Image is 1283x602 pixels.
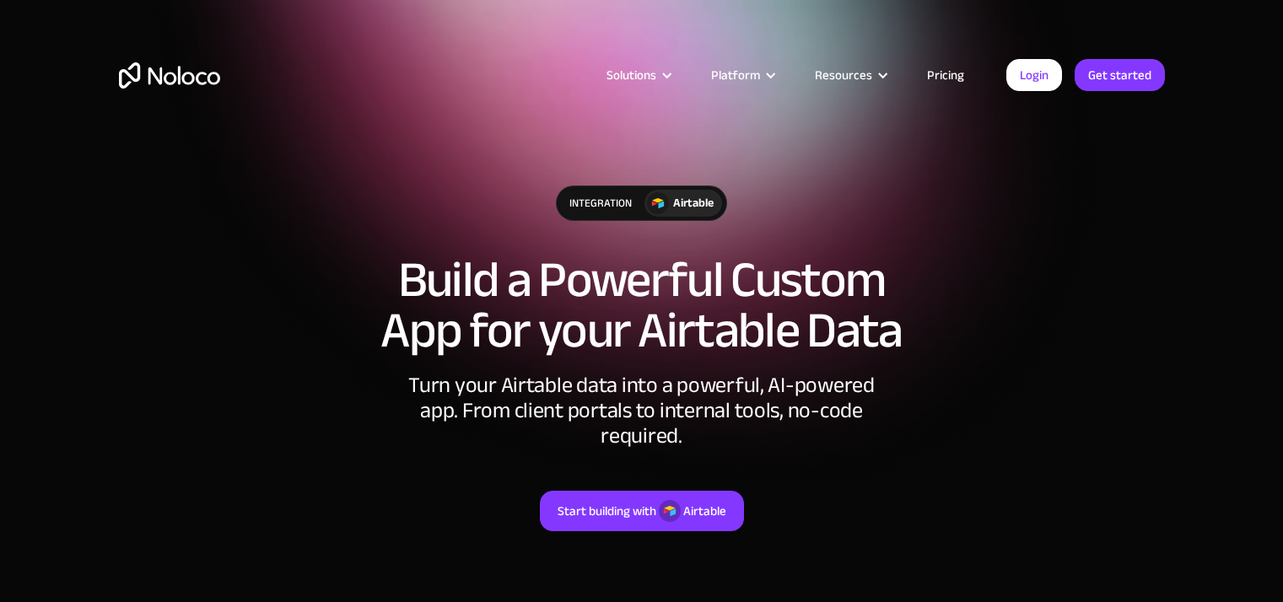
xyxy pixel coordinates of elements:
[815,64,872,86] div: Resources
[1075,59,1165,91] a: Get started
[540,491,744,531] a: Start building withAirtable
[711,64,760,86] div: Platform
[683,500,726,522] div: Airtable
[606,64,656,86] div: Solutions
[1006,59,1062,91] a: Login
[119,62,220,89] a: home
[557,186,644,220] div: integration
[690,64,794,86] div: Platform
[673,194,714,212] div: Airtable
[585,64,690,86] div: Solutions
[558,500,656,522] div: Start building with
[794,64,906,86] div: Resources
[906,64,985,86] a: Pricing
[389,373,895,449] div: Turn your Airtable data into a powerful, AI-powered app. From client portals to internal tools, n...
[119,255,1165,356] h1: Build a Powerful Custom App for your Airtable Data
